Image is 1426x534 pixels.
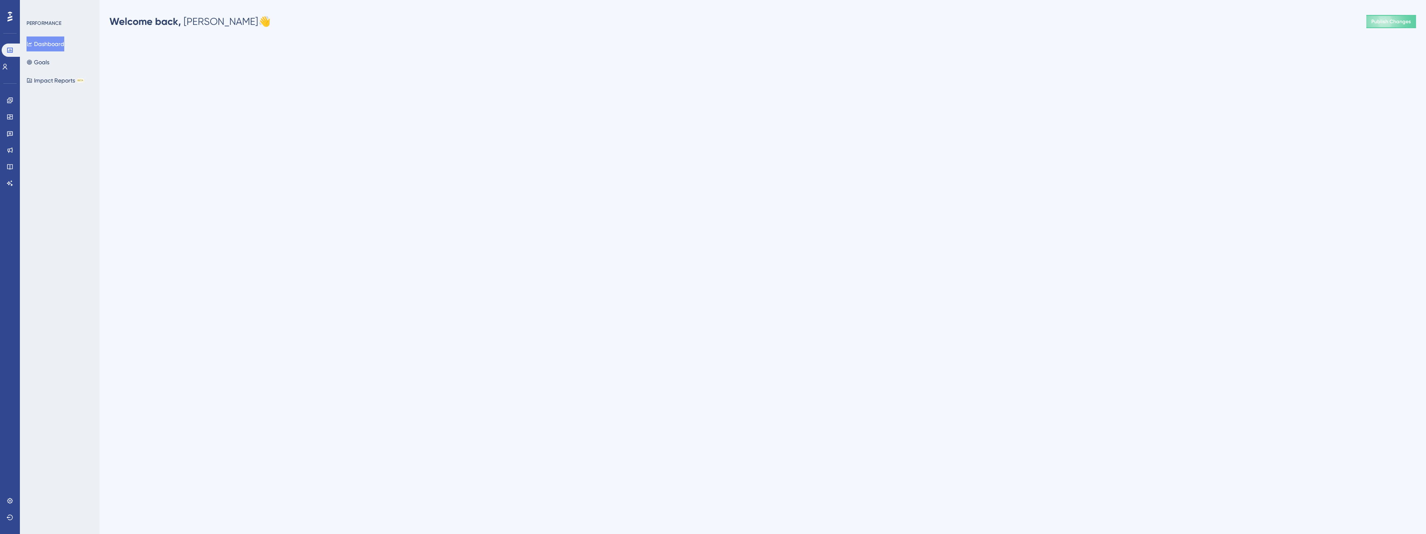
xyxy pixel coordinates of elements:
button: Goals [27,55,49,70]
button: Impact ReportsBETA [27,73,84,88]
div: [PERSON_NAME] 👋 [109,15,271,28]
div: BETA [77,78,84,83]
div: PERFORMANCE [27,20,61,27]
button: Publish Changes [1366,15,1416,28]
button: Dashboard [27,36,64,51]
span: Publish Changes [1371,18,1411,25]
span: Welcome back, [109,15,181,27]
